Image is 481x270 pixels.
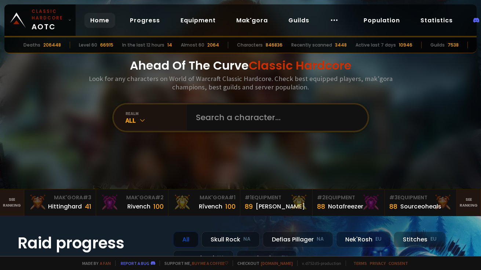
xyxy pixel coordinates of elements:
span: # 1 [229,194,236,201]
span: Made by [78,260,111,266]
small: Classic Hardcore [32,8,65,21]
a: Mak'gora [230,13,274,28]
div: Notafreezer [328,202,363,211]
a: Home [84,13,115,28]
span: # 2 [317,194,325,201]
small: EU [375,236,382,243]
div: Equipment [245,194,308,201]
span: # 2 [155,194,164,201]
h1: Raid progress [18,232,164,255]
input: Search a character... [192,104,359,131]
a: Buy me a coffee [192,260,228,266]
small: EU [281,254,288,262]
div: Deaths [23,42,40,48]
div: Rîvench [199,202,222,211]
div: Characters [237,42,263,48]
div: Rivench [127,202,150,211]
div: Almost 60 [181,42,204,48]
div: 88 [317,201,325,211]
small: NA [317,236,324,243]
a: Equipment [175,13,222,28]
div: 100 [225,201,236,211]
div: Equipment [389,194,452,201]
div: Equipment [317,194,380,201]
a: a fan [100,260,111,266]
div: Recently scanned [291,42,332,48]
a: Terms [353,260,367,266]
div: 206448 [43,42,61,48]
a: Seeranking [457,189,481,216]
div: 100 [153,201,164,211]
div: Active last 7 days [356,42,396,48]
div: realm [125,111,187,116]
a: Mak'Gora#2Rivench100 [96,189,168,216]
div: [PERSON_NAME] [256,202,305,211]
div: Hittinghard [48,202,82,211]
div: 66915 [100,42,113,48]
div: Stitches [394,232,446,247]
div: 10946 [399,42,412,48]
div: Mak'Gora [29,194,92,201]
div: Level 60 [79,42,97,48]
div: Guilds [430,42,445,48]
a: #2Equipment88Notafreezer [313,189,385,216]
small: NA [217,254,225,262]
div: 846836 [266,42,283,48]
span: Checkout [233,260,293,266]
div: Doomhowl [173,250,234,266]
a: Report a bug [121,260,149,266]
div: 41 [85,201,91,211]
a: Mak'Gora#3Hittinghard41 [24,189,96,216]
div: 7538 [448,42,459,48]
div: Nek'Rosh [336,232,391,247]
div: 2064 [207,42,219,48]
a: [DOMAIN_NAME] [261,260,293,266]
div: Mak'Gora [173,194,236,201]
a: Statistics [415,13,459,28]
div: 89 [245,201,253,211]
div: Skull Rock [201,232,260,247]
div: Soulseeker [237,250,297,266]
span: # 3 [389,194,398,201]
h1: Ahead Of The Curve [130,57,351,74]
small: EU [430,236,437,243]
div: Sourceoheals [400,202,441,211]
small: NA [243,236,251,243]
span: # 3 [83,194,91,201]
div: Mak'Gora [101,194,164,201]
span: v. d752d5 - production [297,260,341,266]
div: 88 [389,201,397,211]
a: Classic HardcoreAOTC [4,4,76,36]
span: AOTC [32,8,65,32]
a: Privacy [370,260,386,266]
a: Progress [124,13,166,28]
a: Consent [389,260,408,266]
div: In the last 12 hours [122,42,164,48]
div: All [173,232,198,247]
a: Mak'Gora#1Rîvench100 [168,189,241,216]
span: # 1 [245,194,252,201]
a: #3Equipment88Sourceoheals [385,189,457,216]
span: Support me, [160,260,228,266]
h3: Look for any characters on World of Warcraft Classic Hardcore. Check best equipped players, mak'g... [86,74,396,91]
div: All [125,116,187,125]
span: Classic Hardcore [249,57,351,74]
div: 3448 [335,42,347,48]
div: Defias Pillager [263,232,333,247]
a: Population [358,13,406,28]
div: 14 [167,42,172,48]
a: Guilds [283,13,315,28]
a: #1Equipment89[PERSON_NAME] [240,189,313,216]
